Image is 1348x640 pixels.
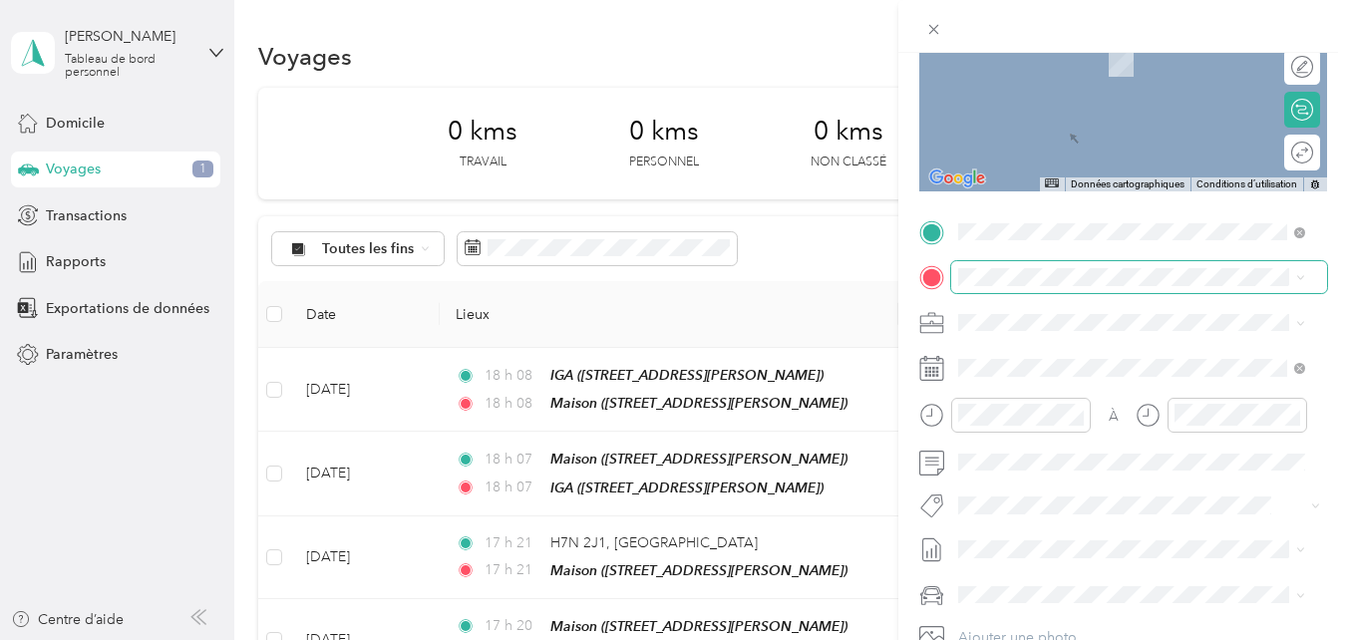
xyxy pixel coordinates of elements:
[1045,178,1059,187] button: Raccourcis clavier
[1109,406,1119,427] div: À
[1236,528,1348,640] iframe: Everlance-gr Chat Button Frame
[1309,178,1321,190] a: Signaler à Google une erreur dans la carte routière ou les images
[1071,177,1184,191] button: Données cartographiques
[924,165,990,191] img: Google (en anglais)
[1196,178,1297,189] a: Conditions d’utilisation (s’ouvre dans un nouvel onglet)
[924,165,990,191] a: Ouvrir cette zone dans Google Maps (dans une nouvelle fenêtre)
